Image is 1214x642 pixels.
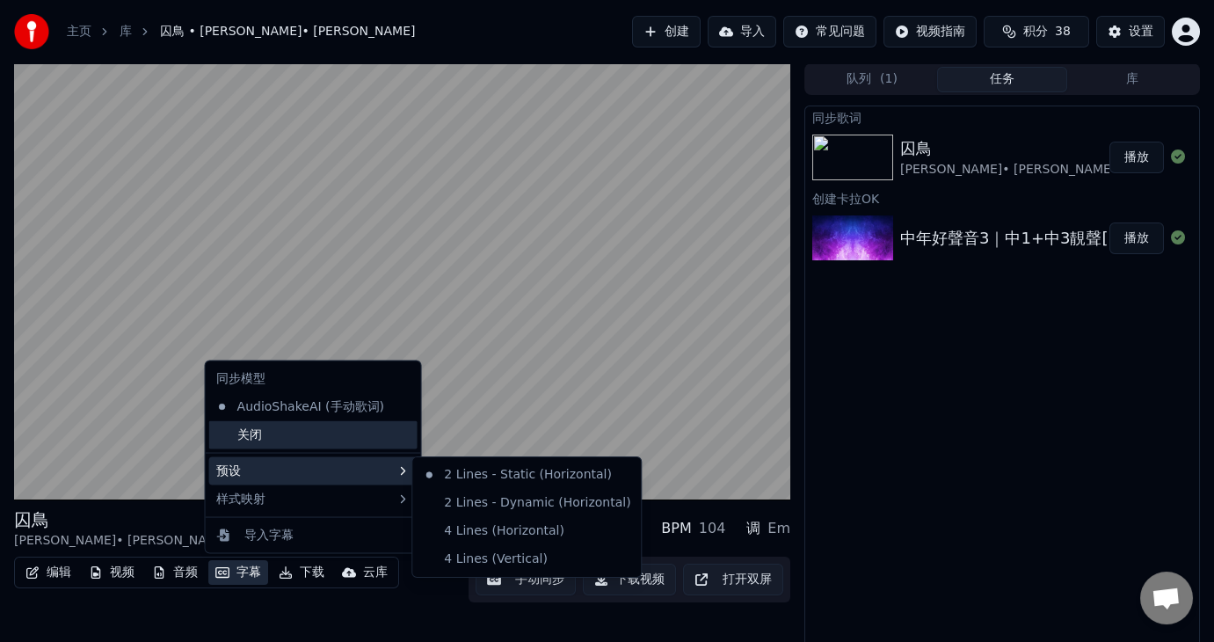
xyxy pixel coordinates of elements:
[416,545,637,573] div: 4 Lines (Vertical)
[1096,16,1165,47] button: 设置
[632,16,701,47] button: 创建
[807,67,937,92] button: 队列
[120,23,132,40] a: 库
[1023,23,1048,40] span: 积分
[883,16,977,47] button: 视频指南
[67,23,415,40] nav: breadcrumb
[900,161,1116,179] div: [PERSON_NAME]• [PERSON_NAME]
[783,16,876,47] button: 常见问题
[1140,572,1193,624] div: 打開聊天
[208,560,268,585] button: 字幕
[1129,23,1153,40] div: 设置
[416,517,637,545] div: 4 Lines (Horizontal)
[746,518,760,539] div: 调
[209,456,418,485] div: 预设
[683,564,783,595] button: 打开双屏
[708,16,776,47] button: 导入
[145,560,205,585] button: 音频
[209,393,391,421] div: AudioShakeAI (手动歌词)
[209,365,418,393] div: 同步模型
[363,564,388,581] div: 云库
[14,14,49,49] img: youka
[67,23,91,40] a: 主页
[661,518,691,539] div: BPM
[1109,142,1164,173] button: 播放
[583,564,676,595] button: 下载视频
[699,518,726,539] div: 104
[82,560,142,585] button: 视频
[244,526,294,544] div: 导入字幕
[14,532,229,550] div: [PERSON_NAME]• [PERSON_NAME]
[900,136,1116,161] div: 囚鳥
[937,67,1067,92] button: 任务
[1055,23,1071,40] span: 38
[1067,67,1197,92] button: 库
[476,564,576,595] button: 手动同步
[209,485,418,513] div: 样式映射
[984,16,1089,47] button: 积分38
[1109,223,1164,254] button: 播放
[160,23,415,40] span: 囚鳥 • [PERSON_NAME]• [PERSON_NAME]
[272,560,331,585] button: 下载
[209,420,418,449] div: 关闭
[805,187,1199,208] div: 创建卡拉OK
[805,106,1199,128] div: 同步歌词
[18,560,78,585] button: 编辑
[880,70,898,88] span: ( 1 )
[416,489,637,517] div: 2 Lines - Dynamic (Horizontal)
[14,507,229,532] div: 囚鳥
[767,518,790,539] div: Em
[416,461,637,489] div: 2 Lines - Static (Horizontal)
